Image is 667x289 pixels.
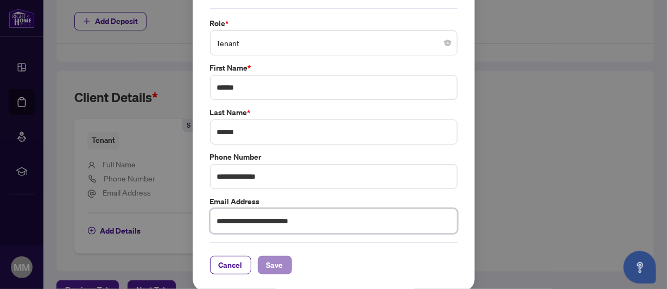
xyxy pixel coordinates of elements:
span: Cancel [219,256,243,274]
button: Save [258,256,292,274]
label: First Name [210,62,458,74]
button: Cancel [210,256,251,274]
button: Open asap [624,251,656,284]
span: close-circle [444,40,451,46]
label: Phone Number [210,151,458,163]
span: Tenant [217,33,451,53]
label: Role [210,17,458,29]
label: Last Name [210,106,458,118]
label: Email Address [210,196,458,208]
span: Save [266,256,283,274]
